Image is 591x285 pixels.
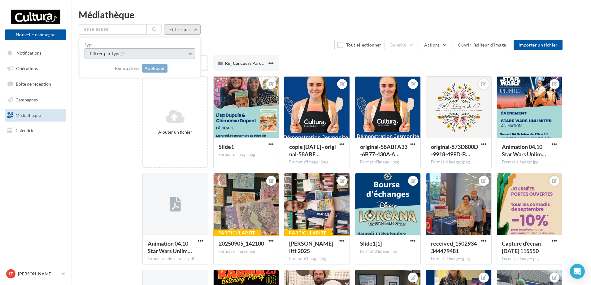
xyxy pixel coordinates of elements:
[514,40,563,50] button: Importer un fichier
[15,97,38,102] span: Campagnes
[519,42,558,47] span: Importer un fichier
[164,24,201,35] button: Filtrer par
[289,256,345,262] div: Format d'image: jpg
[16,66,38,71] span: Opérations
[85,48,195,59] button: Filtrer par type(7)
[79,10,584,19] div: Médiathèque
[225,60,272,66] span: Re_ Concours Parc Expo
[219,152,274,158] div: Format d'image: jpg
[219,143,234,150] span: Slide1
[289,159,345,165] div: Format d'image: jpeg
[15,112,41,118] span: Médiathèque
[453,40,511,50] button: Ouvrir l'éditeur d'image
[4,77,67,91] a: Boîte de réception
[431,143,478,158] span: original-873D800D-9918-499D-B24A-1E6E9FD3BD5B
[334,40,384,50] button: Tout sélectionner
[219,249,274,254] div: Format d'image: jpg
[289,143,336,158] span: copie 10-09-2025 - original-58ABFA33-6B77-430A-AF3A-EE92EEE52DCF
[16,50,41,56] span: Notifications
[431,240,477,254] span: received_1502934344479481
[9,271,13,277] span: LT
[121,51,126,56] span: (7)
[502,256,557,262] div: Format d'image: png
[424,42,440,47] span: Actions
[4,124,67,137] a: Calendrier
[360,159,415,165] div: Format d'image: jpeg
[15,128,36,133] span: Calendrier
[148,256,203,262] div: Format du document: pdf
[360,240,382,247] span: Slide1[1]
[289,240,333,254] span: Lucas_rentrée litt 2025
[502,159,557,165] div: Format d'image: jpg
[502,240,541,254] span: Capture d'écran 2025-08-18 115550
[401,42,406,47] span: (0)
[142,64,167,73] button: Appliquer
[16,81,51,87] span: Boîte de réception
[431,159,486,165] div: Format d'image: jpeg
[360,249,415,254] div: Format d'image: jpg
[5,268,66,280] a: LT [PERSON_NAME]
[148,240,192,254] span: Animation 04.10 Star Wars Unlimited
[360,143,407,158] span: original-58ABFA33-6B77-430A-AF3A-EE92EEE52DCF
[219,240,264,247] span: 20250905_142100
[570,264,585,279] div: Open Intercom Messenger
[284,229,332,236] div: Particularité
[18,271,59,277] p: [PERSON_NAME]
[146,129,205,135] div: Ajouter un fichier
[5,29,66,40] button: Nouvelle campagne
[4,109,67,122] a: Médiathèque
[4,62,67,75] a: Opérations
[85,42,195,47] label: Type
[419,40,450,50] button: Actions
[502,143,546,158] span: Animation 04.10 Star Wars Unlimited
[4,47,65,60] button: Notifications
[213,229,261,236] div: Particularité
[4,93,67,106] a: Campagnes
[431,256,486,262] div: Format d'image: jpeg
[112,65,142,72] button: Réinitialiser
[384,40,417,50] button: Gérer(0)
